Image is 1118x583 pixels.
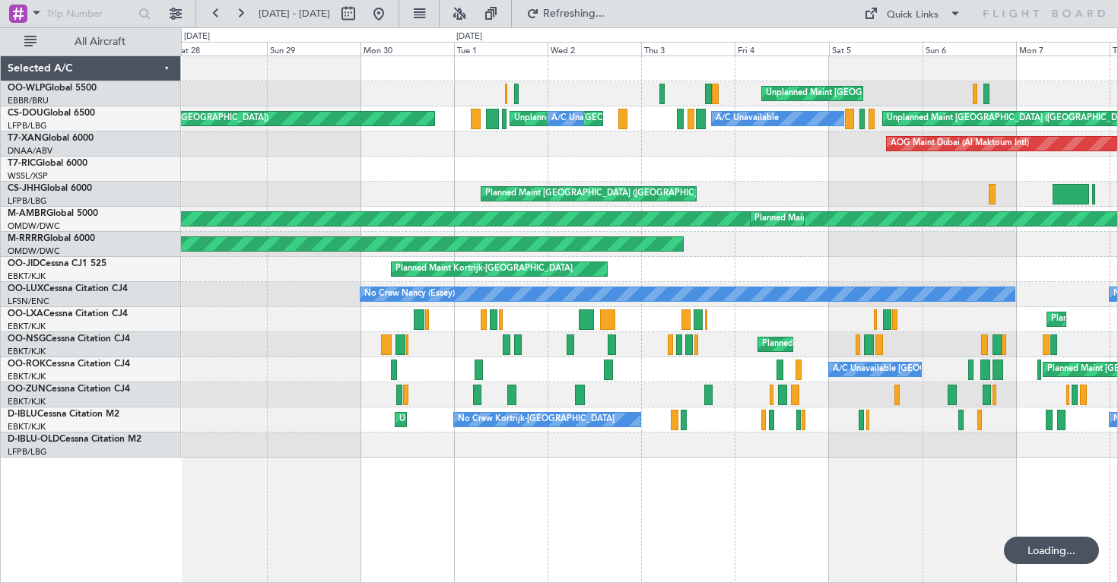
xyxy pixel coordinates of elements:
a: EBKT/KJK [8,271,46,282]
a: LFPB/LBG [8,120,47,131]
a: OO-WLPGlobal 5500 [8,84,97,93]
span: OO-WLP [8,84,45,93]
div: [DATE] [184,30,210,43]
button: Refreshing... [519,2,611,26]
a: T7-RICGlobal 6000 [8,159,87,168]
div: A/C Unavailable [GEOGRAPHIC_DATA]-[GEOGRAPHIC_DATA] [833,358,1075,381]
a: M-RRRRGlobal 6000 [8,234,95,243]
a: EBKT/KJK [8,371,46,382]
a: LFPB/LBG [8,446,47,458]
span: T7-XAN [8,134,42,143]
div: No Crew Nancy (Essey) [364,283,455,306]
a: EBBR/BRU [8,95,49,106]
a: EBKT/KJK [8,421,46,432]
span: M-RRRR [8,234,43,243]
span: OO-JID [8,259,40,268]
a: LFPB/LBG [8,195,47,207]
span: Refreshing... [542,8,606,19]
a: EBKT/KJK [8,396,46,407]
a: D-IBLUCessna Citation M2 [8,410,119,419]
span: CS-JHH [8,184,40,193]
div: AOG Maint Dubai (Al Maktoum Intl) [891,132,1029,155]
div: Sun 29 [267,42,360,55]
input: Trip Number [46,2,134,25]
span: D-IBLU-OLD [8,435,59,444]
div: Unplanned Maint [GEOGRAPHIC_DATA]-[GEOGRAPHIC_DATA] [399,408,645,431]
span: OO-ZUN [8,385,46,394]
a: OO-JIDCessna CJ1 525 [8,259,106,268]
div: Unplanned Maint [GEOGRAPHIC_DATA] ([GEOGRAPHIC_DATA]) [514,107,764,130]
a: CS-DOUGlobal 6500 [8,109,95,118]
div: Planned Maint [GEOGRAPHIC_DATA] ([GEOGRAPHIC_DATA]) [485,182,725,205]
a: WSSL/XSP [8,170,48,182]
a: OMDW/DWC [8,246,60,257]
a: T7-XANGlobal 6000 [8,134,94,143]
div: Sun 6 [923,42,1016,55]
span: OO-LUX [8,284,43,293]
span: OO-NSG [8,334,46,344]
div: [DATE] [456,30,482,43]
a: OO-NSGCessna Citation CJ4 [8,334,130,344]
div: Unplanned Maint [GEOGRAPHIC_DATA]-[GEOGRAPHIC_DATA] [766,82,1012,105]
a: OO-ZUNCessna Citation CJ4 [8,385,130,394]
div: A/C Unavailable [716,107,779,130]
button: Quick Links [856,2,969,26]
div: Fri 4 [735,42,828,55]
span: D-IBLU [8,410,37,419]
a: EBKT/KJK [8,346,46,357]
div: A/C Unavailable [551,107,615,130]
div: Planned Maint [GEOGRAPHIC_DATA] ([GEOGRAPHIC_DATA] National) [762,333,1037,356]
div: Sat 28 [173,42,267,55]
a: CS-JHHGlobal 6000 [8,184,92,193]
div: Planned Maint Kortrijk-[GEOGRAPHIC_DATA] [395,258,573,280]
span: [DATE] - [DATE] [259,7,330,21]
span: OO-LXA [8,309,43,318]
a: OMDW/DWC [8,220,60,232]
span: T7-RIC [8,159,36,168]
span: OO-ROK [8,360,46,369]
div: Tue 1 [454,42,548,55]
div: Mon 30 [360,42,454,55]
div: Sat 5 [829,42,923,55]
a: DNAA/ABV [8,145,52,157]
div: Mon 7 [1016,42,1110,55]
div: Quick Links [887,8,939,23]
span: CS-DOU [8,109,43,118]
span: M-AMBR [8,209,46,218]
a: OO-LUXCessna Citation CJ4 [8,284,128,293]
a: OO-LXACessna Citation CJ4 [8,309,128,318]
a: D-IBLU-OLDCessna Citation M2 [8,435,141,444]
button: All Aircraft [17,30,165,54]
div: Loading... [1004,537,1099,564]
a: EBKT/KJK [8,321,46,332]
span: All Aircraft [40,36,160,47]
div: Thu 3 [641,42,735,55]
a: M-AMBRGlobal 5000 [8,209,98,218]
a: OO-ROKCessna Citation CJ4 [8,360,130,369]
a: LFSN/ENC [8,296,49,307]
div: Wed 2 [548,42,641,55]
div: No Crew Kortrijk-[GEOGRAPHIC_DATA] [458,408,615,431]
div: Planned Maint Dubai (Al Maktoum Intl) [754,208,904,230]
